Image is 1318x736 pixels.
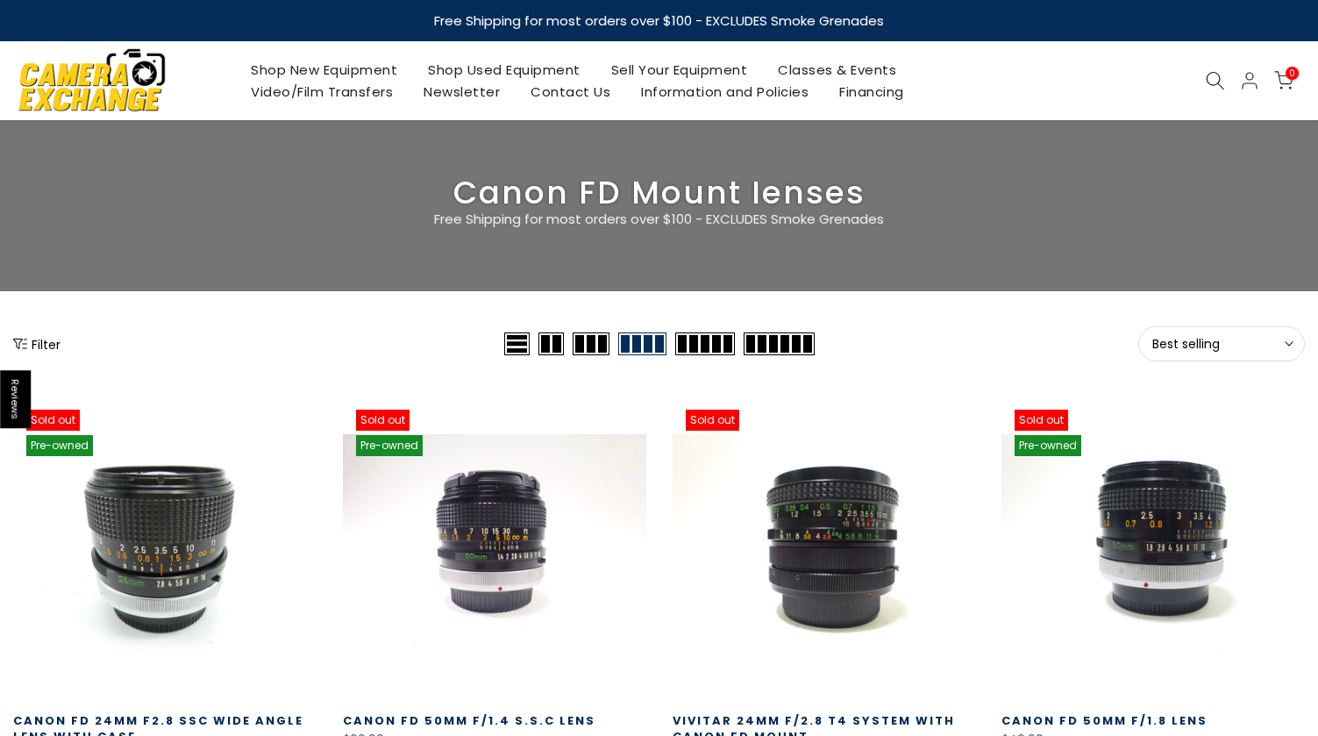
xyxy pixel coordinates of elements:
[1286,67,1299,80] span: 0
[1001,712,1208,729] a: Canon FD 50mm f/1.8 Lens
[434,11,884,30] strong: Free Shipping for most orders over $100 - EXCLUDES Smoke Grenades
[1152,336,1291,352] span: Best selling
[516,81,626,103] a: Contact Us
[236,59,413,81] a: Shop New Equipment
[595,59,763,81] a: Sell Your Equipment
[1138,326,1305,361] button: Best selling
[236,81,409,103] a: Video/Film Transfers
[626,81,824,103] a: Information and Policies
[13,182,1305,204] h3: Canon FD Mount lenses
[13,335,61,353] button: Show filters
[763,59,912,81] a: Classes & Events
[824,81,920,103] a: Financing
[1274,71,1293,90] a: 0
[331,209,988,230] p: Free Shipping for most orders over $100 - EXCLUDES Smoke Grenades
[413,59,596,81] a: Shop Used Equipment
[343,712,595,729] a: Canon FD 50mm f/1.4 S.S.C Lens
[409,81,516,103] a: Newsletter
